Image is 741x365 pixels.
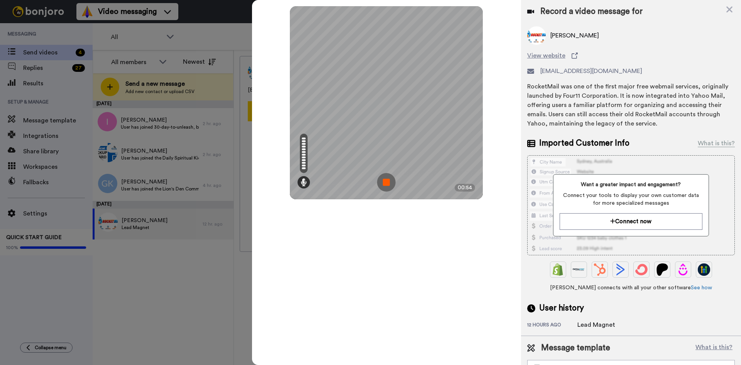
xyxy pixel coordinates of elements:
[691,285,712,290] a: See how
[527,82,735,128] div: RocketMail was one of the first major free webmail services, originally launched by Four11 Corpor...
[539,138,629,149] span: Imported Customer Info
[594,263,606,276] img: Hubspot
[527,51,565,60] span: View website
[635,263,648,276] img: ConvertKit
[540,66,642,76] span: [EMAIL_ADDRESS][DOMAIN_NAME]
[560,192,702,207] span: Connect your tools to display your own customer data for more specialized messages
[377,173,396,192] img: ic_record_stop.svg
[541,342,610,354] span: Message template
[577,320,616,329] div: Lead Magnet
[455,184,475,192] div: 00:54
[698,263,710,276] img: GoHighLevel
[560,181,702,188] span: Want a greater impact and engagement?
[527,51,735,60] a: View website
[698,139,735,148] div: What is this?
[527,284,735,292] span: [PERSON_NAME] connects with all your other software
[560,213,702,230] button: Connect now
[573,263,585,276] img: Ontraport
[677,263,689,276] img: Drip
[693,342,735,354] button: What is this?
[656,263,668,276] img: Patreon
[527,322,577,329] div: 12 hours ago
[552,263,564,276] img: Shopify
[539,302,584,314] span: User history
[614,263,627,276] img: ActiveCampaign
